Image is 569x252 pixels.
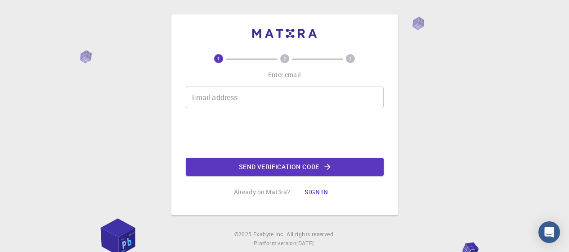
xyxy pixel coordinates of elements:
[234,230,253,239] span: © 2025
[217,55,220,62] text: 1
[253,230,285,238] span: Exabyte Inc.
[186,158,384,176] button: Send verification code
[297,183,335,201] button: Sign in
[253,230,285,239] a: Exabyte Inc.
[538,221,560,243] div: Open Intercom Messenger
[349,55,352,62] text: 3
[287,230,335,239] span: All rights reserved.
[296,239,315,248] a: [DATE].
[283,55,286,62] text: 2
[216,115,353,151] iframe: reCAPTCHA
[268,70,301,79] p: Enter email
[296,239,315,247] span: [DATE] .
[234,188,291,197] p: Already on Mat3ra?
[254,239,296,248] span: Platform version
